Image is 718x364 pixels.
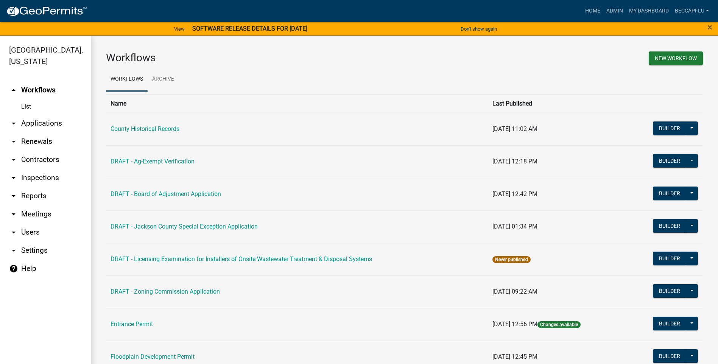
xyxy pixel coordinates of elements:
[603,4,626,18] a: Admin
[111,353,195,360] a: Floodplain Development Permit
[653,284,686,298] button: Builder
[492,223,537,230] span: [DATE] 01:34 PM
[649,51,703,65] button: New Workflow
[111,320,153,328] a: Entrance Permit
[537,321,581,328] span: Changes available
[458,23,500,35] button: Don't show again
[106,51,399,64] h3: Workflows
[653,349,686,363] button: Builder
[672,4,712,18] a: BeccaPflu
[653,252,686,265] button: Builder
[653,121,686,135] button: Builder
[9,210,18,219] i: arrow_drop_down
[111,255,372,263] a: DRAFT - Licensing Examination for Installers of Onsite Wastewater Treatment & Disposal Systems
[488,94,625,113] th: Last Published
[111,158,195,165] a: DRAFT - Ag-Exempt Verification
[653,219,686,233] button: Builder
[171,23,188,35] a: View
[9,86,18,95] i: arrow_drop_up
[9,264,18,273] i: help
[653,154,686,168] button: Builder
[582,4,603,18] a: Home
[106,67,148,92] a: Workflows
[111,125,179,132] a: County Historical Records
[9,228,18,237] i: arrow_drop_down
[707,23,712,32] button: Close
[111,223,258,230] a: DRAFT - Jackson County Special Exception Application
[653,317,686,330] button: Builder
[653,187,686,200] button: Builder
[9,246,18,255] i: arrow_drop_down
[492,125,537,132] span: [DATE] 11:02 AM
[9,155,18,164] i: arrow_drop_down
[106,94,488,113] th: Name
[492,256,531,263] span: Never published
[9,119,18,128] i: arrow_drop_down
[492,158,537,165] span: [DATE] 12:18 PM
[192,25,307,32] strong: SOFTWARE RELEASE DETAILS FOR [DATE]
[707,22,712,33] span: ×
[111,190,221,198] a: DRAFT - Board of Adjustment Application
[148,67,179,92] a: Archive
[9,173,18,182] i: arrow_drop_down
[9,137,18,146] i: arrow_drop_down
[492,353,537,360] span: [DATE] 12:45 PM
[626,4,672,18] a: My Dashboard
[492,320,537,328] span: [DATE] 12:56 PM
[492,190,537,198] span: [DATE] 12:42 PM
[492,288,537,295] span: [DATE] 09:22 AM
[111,288,220,295] a: DRAFT - Zoning Commission Application
[9,191,18,201] i: arrow_drop_down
